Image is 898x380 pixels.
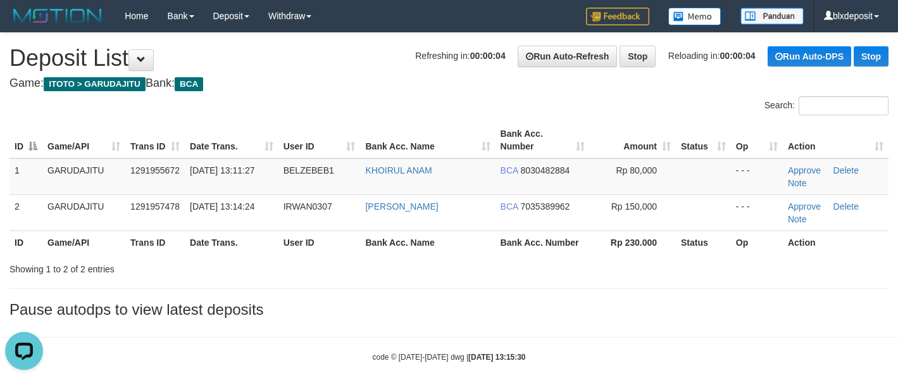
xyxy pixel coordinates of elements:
img: Button%20Memo.svg [668,8,721,25]
a: Stop [620,46,656,67]
th: Action [783,231,889,254]
th: Bank Acc. Number [496,231,590,254]
th: Amount: activate to sort column ascending [590,122,676,158]
img: panduan.png [740,8,804,25]
span: Rp 80,000 [616,165,657,175]
a: Delete [833,201,859,212]
a: Run Auto-Refresh [518,46,617,67]
td: 1 [9,158,42,195]
th: Trans ID: activate to sort column ascending [125,122,185,158]
div: Showing 1 to 2 of 2 entries [9,258,365,275]
th: Op: activate to sort column ascending [731,122,783,158]
span: ITOTO > GARUDAJITU [44,77,146,91]
th: Status: activate to sort column ascending [676,122,731,158]
h3: Pause autodps to view latest deposits [9,301,889,318]
label: Search: [764,96,889,115]
td: - - - [731,194,783,231]
th: Action: activate to sort column ascending [783,122,889,158]
a: Run Auto-DPS [768,46,851,66]
img: MOTION_logo.png [9,6,106,25]
input: Search: [799,96,889,115]
span: Refreshing in: [415,51,505,61]
img: Feedback.jpg [586,8,649,25]
th: Date Trans.: activate to sort column ascending [185,122,278,158]
a: Delete [833,165,859,175]
small: code © [DATE]-[DATE] dwg | [373,353,526,362]
td: 2 [9,194,42,231]
th: User ID: activate to sort column ascending [278,122,361,158]
span: BCA [175,77,203,91]
span: 1291957478 [130,201,180,212]
strong: 00:00:04 [720,51,756,61]
strong: 00:00:04 [470,51,506,61]
a: Note [788,214,807,224]
span: BCA [501,165,518,175]
span: Copy 7035389962 to clipboard [521,201,570,212]
th: ID [9,231,42,254]
th: User ID [278,231,361,254]
a: [PERSON_NAME] [365,201,438,212]
th: Trans ID [125,231,185,254]
a: KHOIRUL ANAM [365,165,432,175]
th: ID: activate to sort column descending [9,122,42,158]
h4: Game: Bank: [9,77,889,90]
span: BELZEBEB1 [284,165,334,175]
span: [DATE] 13:11:27 [190,165,254,175]
h1: Deposit List [9,46,889,71]
th: Date Trans. [185,231,278,254]
th: Bank Acc. Name: activate to sort column ascending [360,122,495,158]
td: GARUDAJITU [42,158,125,195]
th: Rp 230.000 [590,231,676,254]
a: Stop [854,46,889,66]
a: Note [788,178,807,188]
th: Status [676,231,731,254]
span: 1291955672 [130,165,180,175]
th: Op [731,231,783,254]
a: Approve [788,165,821,175]
span: Reloading in: [668,51,756,61]
a: Approve [788,201,821,212]
span: Rp 150,000 [611,201,657,212]
strong: [DATE] 13:15:30 [468,353,525,362]
span: [DATE] 13:14:24 [190,201,254,212]
th: Bank Acc. Number: activate to sort column ascending [496,122,590,158]
span: Copy 8030482884 to clipboard [521,165,570,175]
button: Open LiveChat chat widget [5,5,43,43]
td: - - - [731,158,783,195]
th: Game/API [42,231,125,254]
th: Bank Acc. Name [360,231,495,254]
span: IRWAN0307 [284,201,332,212]
td: GARUDAJITU [42,194,125,231]
span: BCA [501,201,518,212]
th: Game/API: activate to sort column ascending [42,122,125,158]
